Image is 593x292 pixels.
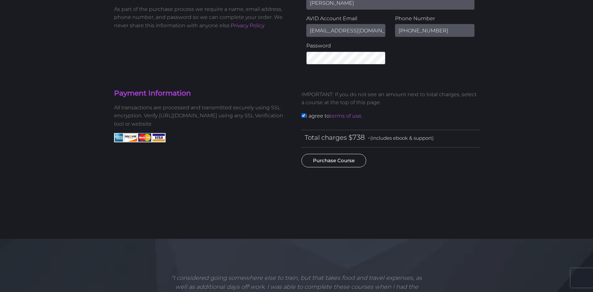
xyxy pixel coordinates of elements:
[114,88,292,98] h4: Payment Information
[370,135,434,141] span: (includes ebook & support)
[306,14,386,23] label: AVID Account Email
[301,90,479,107] p: IMPORTANT: If you do not see an amount next to total charges, select a course at the top of this ...
[231,22,264,29] a: Privacy Policy
[301,130,479,147] div: Total charges $ -
[306,42,386,50] label: Password
[114,5,292,30] p: As part of the purchase process we require a name, email address, phone number, and password so w...
[301,154,366,167] button: Purchase Course
[114,104,292,128] p: All transactions are processed and transmitted securely using SSL encryption. Verify [URL][DOMAIN...
[330,113,361,119] a: terms of use
[297,85,484,130] div: I agree to .
[395,14,474,23] label: Phone Number
[114,133,166,142] img: American Express, Discover, MasterCard, Visa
